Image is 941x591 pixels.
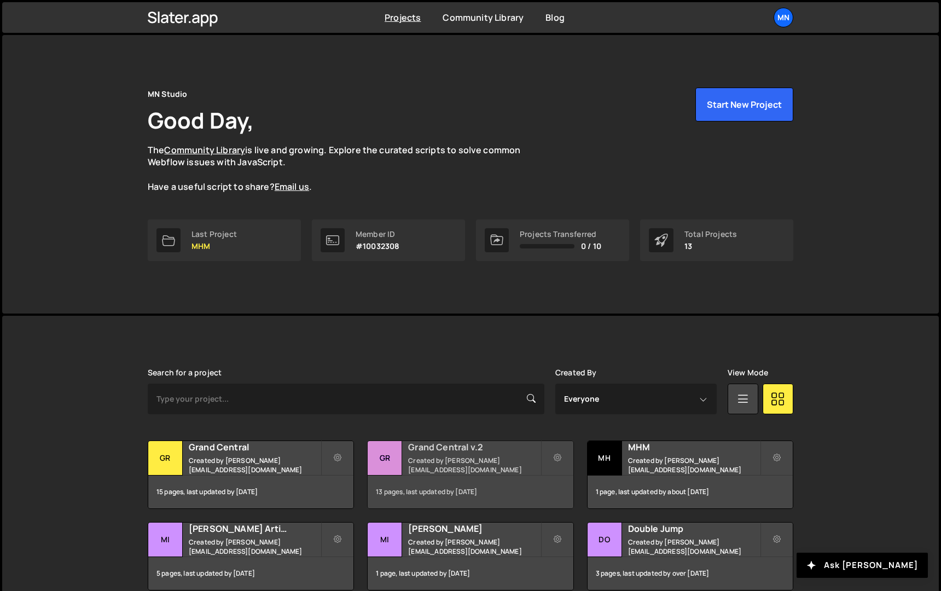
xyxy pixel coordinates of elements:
[148,441,183,476] div: Gr
[587,441,793,509] a: MH MHM Created by [PERSON_NAME][EMAIL_ADDRESS][DOMAIN_NAME] 1 page, last updated by about [DATE]
[368,441,402,476] div: Gr
[148,441,354,509] a: Gr Grand Central Created by [PERSON_NAME][EMAIL_ADDRESS][DOMAIN_NAME] 15 pages, last updated by [...
[368,523,402,557] div: Mi
[555,368,597,377] label: Created By
[356,242,399,251] p: #10032308
[587,522,793,590] a: Do Double Jump Created by [PERSON_NAME][EMAIL_ADDRESS][DOMAIN_NAME] 3 pages, last updated by over...
[385,11,421,24] a: Projects
[728,368,768,377] label: View Mode
[628,456,760,474] small: Created by [PERSON_NAME][EMAIL_ADDRESS][DOMAIN_NAME]
[148,105,254,135] h1: Good Day,
[148,219,301,261] a: Last Project MHM
[356,230,399,239] div: Member ID
[164,144,245,156] a: Community Library
[275,181,309,193] a: Email us
[408,523,540,535] h2: [PERSON_NAME]
[191,242,237,251] p: MHM
[148,476,353,508] div: 15 pages, last updated by [DATE]
[189,441,321,453] h2: Grand Central
[797,553,928,578] button: Ask [PERSON_NAME]
[191,230,237,239] div: Last Project
[695,88,793,121] button: Start New Project
[628,523,760,535] h2: Double Jump
[148,144,542,193] p: The is live and growing. Explore the curated scripts to solve common Webflow issues with JavaScri...
[684,242,737,251] p: 13
[408,456,540,474] small: Created by [PERSON_NAME][EMAIL_ADDRESS][DOMAIN_NAME]
[628,441,760,453] h2: MHM
[684,230,737,239] div: Total Projects
[368,476,573,508] div: 13 pages, last updated by [DATE]
[408,537,540,556] small: Created by [PERSON_NAME][EMAIL_ADDRESS][DOMAIN_NAME]
[545,11,565,24] a: Blog
[148,368,222,377] label: Search for a project
[148,523,183,557] div: Mi
[148,88,187,101] div: MN Studio
[520,230,601,239] div: Projects Transferred
[367,522,573,590] a: Mi [PERSON_NAME] Created by [PERSON_NAME][EMAIL_ADDRESS][DOMAIN_NAME] 1 page, last updated by [DATE]
[588,476,793,508] div: 1 page, last updated by about [DATE]
[581,242,601,251] span: 0 / 10
[148,384,544,414] input: Type your project...
[588,557,793,590] div: 3 pages, last updated by over [DATE]
[148,557,353,590] div: 5 pages, last updated by [DATE]
[148,522,354,590] a: Mi [PERSON_NAME] Artists Created by [PERSON_NAME][EMAIL_ADDRESS][DOMAIN_NAME] 5 pages, last updat...
[588,523,622,557] div: Do
[408,441,540,453] h2: Grand Central v.2
[189,537,321,556] small: Created by [PERSON_NAME][EMAIL_ADDRESS][DOMAIN_NAME]
[368,557,573,590] div: 1 page, last updated by [DATE]
[189,456,321,474] small: Created by [PERSON_NAME][EMAIL_ADDRESS][DOMAIN_NAME]
[189,523,321,535] h2: [PERSON_NAME] Artists
[588,441,622,476] div: MH
[628,537,760,556] small: Created by [PERSON_NAME][EMAIL_ADDRESS][DOMAIN_NAME]
[367,441,573,509] a: Gr Grand Central v.2 Created by [PERSON_NAME][EMAIL_ADDRESS][DOMAIN_NAME] 13 pages, last updated ...
[443,11,524,24] a: Community Library
[774,8,793,27] a: MN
